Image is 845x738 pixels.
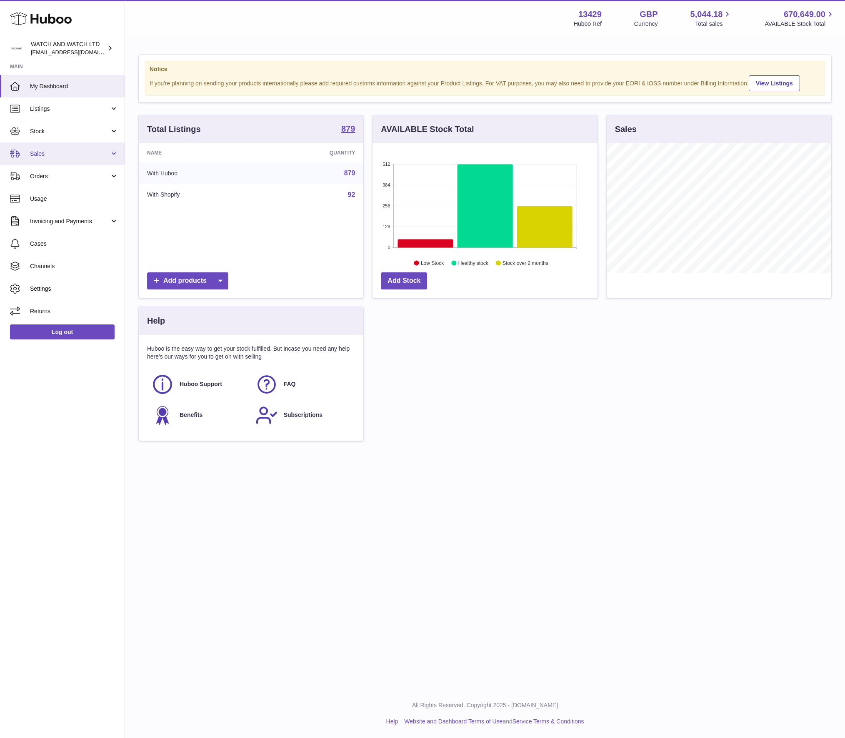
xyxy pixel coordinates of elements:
span: Invoicing and Payments [30,217,110,225]
text: Low Stock [421,260,444,266]
span: Sales [30,150,110,158]
strong: 879 [341,125,355,133]
a: 879 [341,125,355,135]
strong: 13429 [578,9,602,20]
a: View Listings [749,75,800,91]
div: WATCH AND WATCH LTD [31,40,106,56]
h3: Help [147,315,165,327]
strong: Notice [150,65,820,73]
a: 92 [348,191,355,198]
a: Help [386,718,398,725]
text: Healthy stock [458,260,489,266]
td: With Shopify [139,184,260,206]
a: Log out [10,324,115,339]
span: Total sales [695,20,732,28]
text: Stock over 2 months [503,260,548,266]
span: [EMAIL_ADDRESS][DOMAIN_NAME] [31,49,122,55]
li: and [401,718,584,726]
span: Benefits [180,411,202,419]
text: 512 [382,162,390,167]
div: Currency [634,20,658,28]
text: 0 [388,245,390,250]
h3: AVAILABLE Stock Total [381,124,474,135]
span: Settings [30,285,118,293]
a: 5,044.18 Total sales [690,9,732,28]
a: Benefits [151,404,247,426]
span: Channels [30,262,118,270]
a: Subscriptions [255,404,351,426]
span: AVAILABLE Stock Total [765,20,835,28]
text: 256 [382,203,390,208]
span: My Dashboard [30,82,118,90]
a: Add products [147,272,228,289]
strong: GBP [640,9,657,20]
a: 670,649.00 AVAILABLE Stock Total [765,9,835,28]
td: With Huboo [139,162,260,184]
span: Usage [30,195,118,203]
a: Website and Dashboard Terms of Use [404,718,502,725]
span: Huboo Support [180,380,222,388]
span: Listings [30,105,110,113]
p: Huboo is the easy way to get your stock fulfilled. But incase you need any help here's our ways f... [147,345,355,361]
th: Name [139,143,260,162]
span: 670,649.00 [784,9,825,20]
text: 128 [382,224,390,229]
th: Quantity [260,143,364,162]
h3: Total Listings [147,124,201,135]
span: Returns [30,307,118,315]
div: Huboo Ref [574,20,602,28]
h3: Sales [615,124,637,135]
a: Add Stock [381,272,427,289]
span: Cases [30,240,118,248]
span: 5,044.18 [690,9,723,20]
span: Subscriptions [284,411,322,419]
text: 384 [382,182,390,187]
img: baris@watchandwatch.co.uk [10,42,22,55]
span: Stock [30,127,110,135]
a: 879 [344,170,355,177]
p: All Rights Reserved. Copyright 2025 - [DOMAIN_NAME] [132,701,838,709]
a: Huboo Support [151,373,247,396]
span: Orders [30,172,110,180]
a: FAQ [255,373,351,396]
div: If you're planning on sending your products internationally please add required customs informati... [150,74,820,91]
span: FAQ [284,380,296,388]
a: Service Terms & Conditions [512,718,584,725]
